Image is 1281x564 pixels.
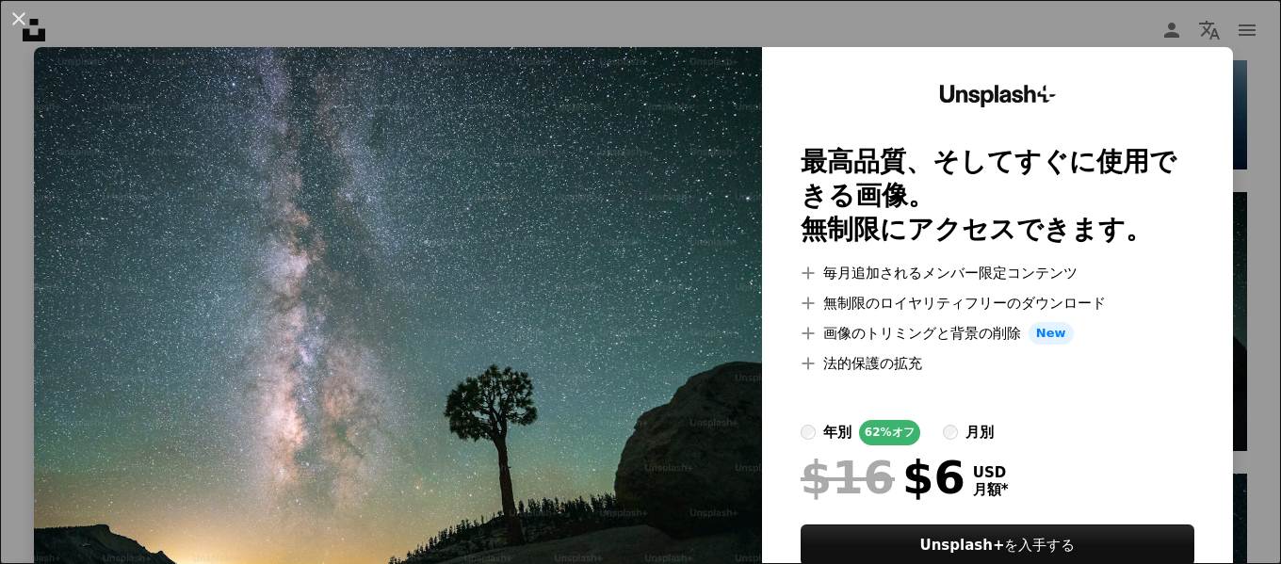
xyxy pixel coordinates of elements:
li: 画像のトリミングと背景の削除 [801,322,1194,345]
strong: Unsplash+ [920,537,1005,554]
div: 62% オフ [859,420,920,445]
li: 毎月追加されるメンバー限定コンテンツ [801,262,1194,284]
li: 法的保護の拡充 [801,352,1194,375]
input: 月別 [943,425,958,440]
span: $16 [801,453,895,502]
li: 無制限のロイヤリティフリーのダウンロード [801,292,1194,314]
div: 年別 [823,421,851,443]
span: USD [973,464,1009,481]
input: 年別62%オフ [801,425,816,440]
h2: 最高品質、そしてすぐに使用できる画像。 無制限にアクセスできます。 [801,145,1194,247]
span: New [1029,322,1074,345]
div: $6 [801,453,965,502]
div: 月別 [965,421,994,443]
